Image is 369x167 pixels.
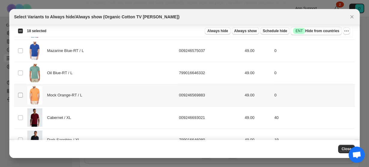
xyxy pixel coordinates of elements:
[293,28,339,34] span: Hide from countries
[27,42,42,60] img: Organic-Cotton-Jersey-TV-Pete-Tee-Mazarine-Blue-Original-Penguin-15.jpg
[272,107,355,129] td: 40
[272,62,355,84] td: 0
[291,27,341,35] button: SuccessENTHide from countries
[207,29,228,33] span: Always hide
[177,40,243,62] td: 009246575037
[338,145,355,153] button: Close
[27,131,42,149] img: Organic-Cotton-Jersey-TV-Pete-Tee-Dark-Sapphire-Original-Penguin-5.jpg
[27,108,42,127] img: Organic-Cotton-Jersey-TV-Pete-Tee-Cabernet-Original-Penguin_abcd79af.jpg
[205,27,230,35] button: Always hide
[177,129,243,151] td: 799016646080
[232,27,259,35] button: Always show
[14,14,180,20] h2: Select Variants to Always hide/Always show (Organic Cotton TV [PERSON_NAME])
[243,84,273,106] td: 49.00
[47,70,76,76] span: Oil Blue-RT / L
[234,29,257,33] span: Always show
[177,107,243,129] td: 009246693021
[47,137,83,143] span: Dark Sapphire / XL
[47,92,86,98] span: Mock Orange-RT / L
[27,64,42,82] img: Organic-Cotton-Jersey-TV-Pete-Tee-Oil-Blue-Original-Penguin-31.jpg
[177,84,243,106] td: 009246569883
[342,147,352,151] span: Close
[27,29,47,33] span: 18 selected
[243,107,273,129] td: 49.00
[348,13,356,21] button: Close
[295,29,303,33] span: ENT
[272,84,355,106] td: 0
[47,48,87,54] span: Mazarine Blue-RT / L
[27,86,42,105] img: Organic-Cotton-Jersey-TV-Pete-Tee-Mock-Orange-Original-Penguin-25.jpg
[243,62,273,84] td: 49.00
[243,129,273,151] td: 49.00
[349,147,365,163] div: Open chat
[343,27,350,35] button: More actions
[243,40,273,62] td: 49.00
[47,115,74,121] span: Cabernet / XL
[263,29,287,33] span: Schedule hide
[272,40,355,62] td: 0
[260,27,289,35] button: Schedule hide
[272,129,355,151] td: 19
[177,62,243,84] td: 799016646332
